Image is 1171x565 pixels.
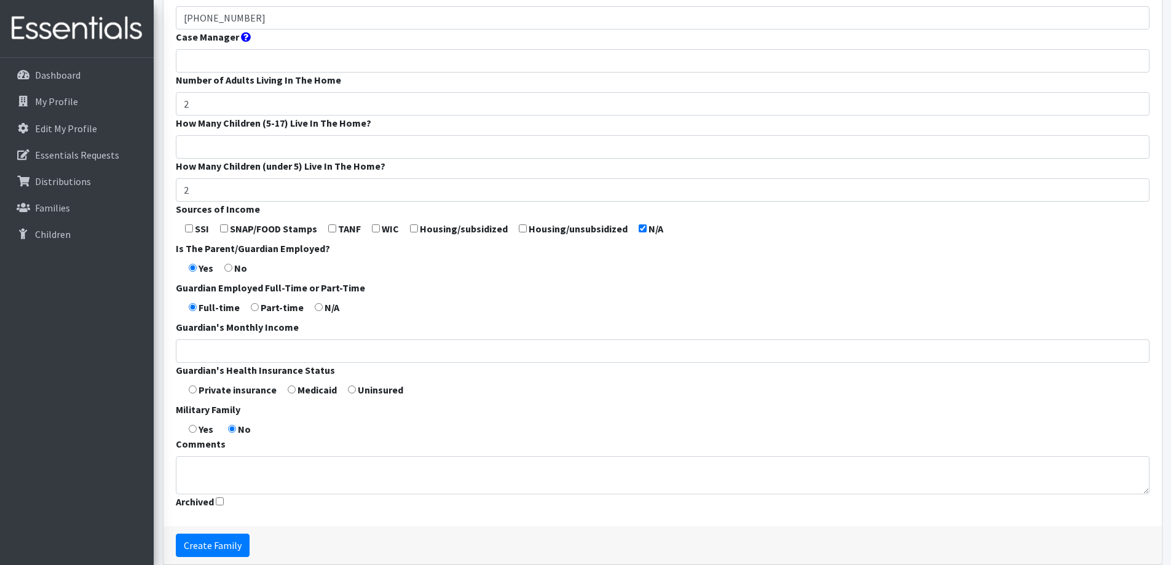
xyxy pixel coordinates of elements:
label: WIC [382,221,399,236]
a: Distributions [5,169,149,194]
label: Guardian's Health Insurance Status [176,363,335,377]
label: Guardian Employed Full-Time or Part-Time [176,280,365,295]
p: Essentials Requests [35,149,119,161]
p: Edit My Profile [35,122,97,135]
label: Uninsured [358,382,403,397]
label: SSI [195,221,209,236]
label: SNAP/FOOD Stamps [230,221,317,236]
label: Is The Parent/Guardian Employed? [176,241,330,256]
label: Guardian's Monthly Income [176,320,299,334]
label: Case Manager [176,30,239,44]
label: Full-time [199,300,240,315]
label: Sources of Income [176,202,260,216]
label: How Many Children (5-17) Live In The Home? [176,116,371,130]
label: Housing/unsubsidized [529,221,628,236]
p: Distributions [35,175,91,188]
input: Create Family [176,534,250,557]
p: Dashboard [35,69,81,81]
label: Part-time [261,300,304,315]
p: My Profile [35,95,78,108]
i: Person at the agency who is assigned to this family. [241,32,251,42]
strong: No [238,423,251,435]
a: Dashboard [5,63,149,87]
a: Edit My Profile [5,116,149,141]
label: TANF [338,221,361,236]
label: How Many Children (under 5) Live In The Home? [176,159,385,173]
label: Number of Adults Living In The Home [176,73,341,87]
a: Essentials Requests [5,143,149,167]
a: Families [5,196,149,220]
label: Medicaid [298,382,337,397]
a: Children [5,222,149,247]
label: N/A [325,300,339,315]
p: Families [35,202,70,214]
p: Children [35,228,71,240]
label: Archived [176,494,214,509]
label: N/A [649,221,663,236]
label: No [234,261,247,275]
label: Yes [199,261,213,275]
img: HumanEssentials [5,8,149,49]
label: Housing/subsidized [420,221,508,236]
a: My Profile [5,89,149,114]
label: Private insurance [199,382,277,397]
label: Comments [176,437,226,451]
label: Military Family [176,402,240,417]
strong: Yes [199,423,213,435]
